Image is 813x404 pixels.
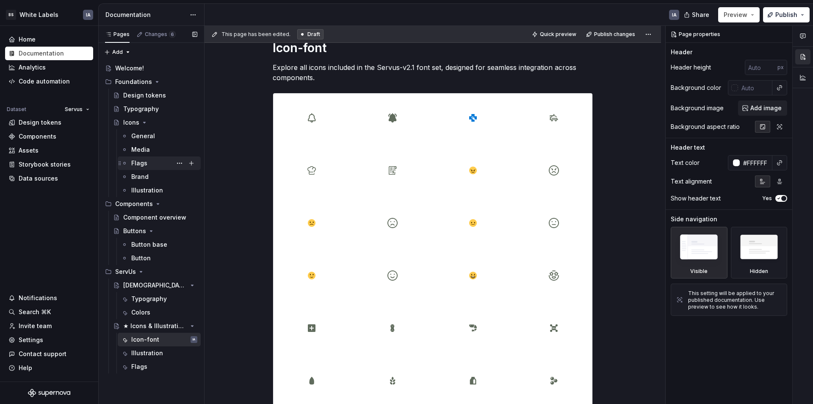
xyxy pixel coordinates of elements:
[112,49,123,56] span: Add
[131,362,147,371] div: Flags
[19,364,32,372] div: Help
[5,61,93,74] a: Analytics
[671,215,717,223] div: Side navigation
[123,91,166,100] div: Design tokens
[19,63,46,72] div: Analytics
[123,118,139,127] div: Icons
[19,35,36,44] div: Home
[65,106,83,113] span: Servus
[102,197,201,211] div: Components
[123,213,186,222] div: Component overview
[19,174,58,183] div: Data sources
[594,31,635,38] span: Publish changes
[718,7,760,22] button: Preview
[110,279,201,292] a: [DEMOGRAPHIC_DATA]
[118,346,201,360] a: Illustration
[86,11,91,18] div: IA
[5,47,93,60] a: Documentation
[118,333,201,346] a: Icon-fontIA
[131,349,163,357] div: Illustration
[28,389,70,397] svg: Supernova Logo
[738,100,787,116] button: Add image
[131,186,163,195] div: Illustration
[671,159,700,167] div: Text color
[131,335,159,344] div: Icon-font
[19,11,58,19] div: White Labels
[777,64,784,71] p: px
[671,194,721,203] div: Show header text
[671,227,727,279] div: Visible
[19,336,43,344] div: Settings
[102,265,201,279] div: ServUs
[273,62,593,83] p: Explore all icons included in the Servus-v2.1 font set, designed for seamless integration across ...
[775,11,797,19] span: Publish
[102,75,201,89] div: Foundations
[690,268,708,275] div: Visible
[5,347,93,361] button: Contact support
[118,306,201,319] a: Colors
[118,292,201,306] a: Typography
[19,77,70,86] div: Code automation
[110,224,201,238] a: Buttons
[688,290,782,310] div: This setting will be applied to your published documentation. Use preview to see how it looks.
[5,116,93,129] a: Design tokens
[131,132,155,140] div: General
[19,294,57,302] div: Notifications
[123,281,187,290] div: [DEMOGRAPHIC_DATA]
[740,155,772,170] input: Auto
[724,11,747,19] span: Preview
[123,227,146,235] div: Buttons
[583,28,639,40] button: Publish changes
[5,130,93,143] a: Components
[118,184,201,197] a: Illustration
[19,308,51,316] div: Search ⌘K
[118,360,201,373] a: Flags
[19,118,61,127] div: Design tokens
[5,361,93,375] button: Help
[763,7,810,22] button: Publish
[692,11,709,19] span: Share
[750,268,768,275] div: Hidden
[5,172,93,185] a: Data sources
[672,11,677,18] div: IA
[110,211,201,224] a: Component overview
[115,78,152,86] div: Foundations
[19,160,71,169] div: Storybook stories
[5,333,93,347] a: Settings
[6,10,16,20] div: BS
[5,75,93,88] a: Code automation
[118,170,201,184] a: Brand
[762,195,772,202] label: Yes
[738,80,772,95] input: Auto
[110,116,201,129] a: Icons
[750,104,782,112] span: Add image
[102,46,133,58] button: Add
[105,31,130,38] div: Pages
[307,31,320,38] span: Draft
[118,156,201,170] a: Flags
[131,145,150,154] div: Media
[118,129,201,143] a: General
[123,105,159,113] div: Typography
[731,227,788,279] div: Hidden
[131,308,150,317] div: Colors
[5,158,93,171] a: Storybook stories
[131,254,151,262] div: Button
[123,322,187,330] div: ★ Icons & Illustrations
[745,60,777,75] input: Auto
[105,11,185,19] div: Documentation
[671,177,712,186] div: Text alignment
[102,61,201,373] div: Page tree
[131,173,149,181] div: Brand
[102,61,201,75] a: Welcome!
[193,335,195,344] div: IA
[118,251,201,265] a: Button
[110,89,201,102] a: Design tokens
[118,143,201,156] a: Media
[5,305,93,319] button: Search ⌘K
[671,143,705,152] div: Header text
[5,291,93,305] button: Notifications
[115,267,136,276] div: ServUs
[540,31,576,38] span: Quick preview
[273,40,593,56] h1: Icon-font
